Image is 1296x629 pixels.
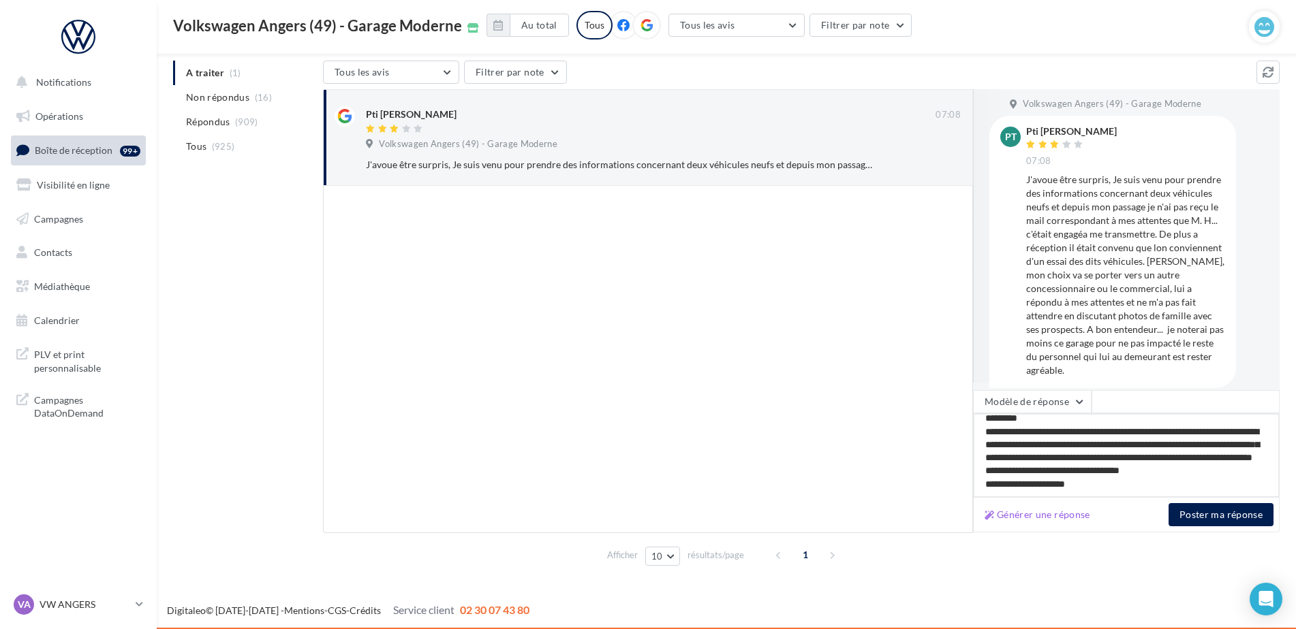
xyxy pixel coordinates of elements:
span: Volkswagen Angers (49) - Garage Moderne [173,18,462,33]
a: Crédits [350,604,381,616]
a: VA VW ANGERS [11,592,146,617]
button: Tous les avis [668,14,805,37]
span: Opérations [35,110,83,122]
button: Filtrer par note [809,14,912,37]
a: Campagnes [8,205,149,233]
span: Campagnes [34,212,83,224]
div: J'avoue être surpris, Je suis venu pour prendre des informations concernant deux véhicules neufs ... [366,158,872,172]
span: résultats/page [688,549,744,562]
span: Tous [186,140,206,153]
div: Pti [PERSON_NAME] [366,108,457,121]
span: (909) [235,116,258,127]
a: Calendrier [8,306,149,335]
button: Notifications [8,68,143,97]
div: J'avoue être surpris, Je suis venu pour prendre des informations concernant deux véhicules neufs ... [1026,173,1225,377]
a: Campagnes DataOnDemand [8,385,149,425]
p: VW ANGERS [40,598,130,611]
span: Tous les avis [680,19,735,31]
button: Au total [487,14,569,37]
a: PLV et print personnalisable [8,340,149,380]
div: Pti [PERSON_NAME] [1026,127,1117,136]
a: Opérations [8,102,149,131]
span: Tous les avis [335,66,390,78]
span: Volkswagen Angers (49) - Garage Moderne [379,138,557,150]
span: Médiathèque [34,280,90,292]
span: Non répondus [186,91,249,104]
a: Visibilité en ligne [8,171,149,199]
span: Calendrier [34,314,80,326]
span: Contacts [34,246,72,258]
a: Boîte de réception99+ [8,135,149,165]
span: 02 30 07 43 80 [460,603,529,616]
span: VA [18,598,31,611]
div: Open Intercom Messenger [1250,583,1282,615]
span: Répondus [186,115,230,129]
button: 10 [645,547,680,566]
span: Boîte de réception [35,144,112,156]
span: Service client [393,603,454,616]
button: Poster ma réponse [1169,503,1274,526]
span: (925) [212,141,235,152]
div: 99+ [120,146,140,157]
a: Médiathèque [8,272,149,301]
button: Modèle de réponse [973,390,1092,413]
div: Tous [576,11,613,39]
span: 1 [794,544,816,566]
span: Campagnes DataOnDemand [34,391,140,420]
span: Notifications [36,76,91,88]
span: 07:08 [1026,155,1051,167]
button: Filtrer par note [464,61,567,84]
a: CGS [328,604,346,616]
button: Au total [510,14,569,37]
a: Digitaleo [167,604,206,616]
span: PT [1005,130,1017,144]
span: Volkswagen Angers (49) - Garage Moderne [1023,98,1201,110]
button: Tous les avis [323,61,459,84]
span: PLV et print personnalisable [34,345,140,374]
a: Mentions [284,604,324,616]
button: Générer une réponse [979,506,1096,523]
span: 10 [651,551,663,562]
a: Contacts [8,238,149,267]
span: (16) [255,92,272,103]
span: 07:08 [936,109,961,121]
span: Afficher [607,549,638,562]
span: © [DATE]-[DATE] - - - [167,604,529,616]
span: Visibilité en ligne [37,179,110,191]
